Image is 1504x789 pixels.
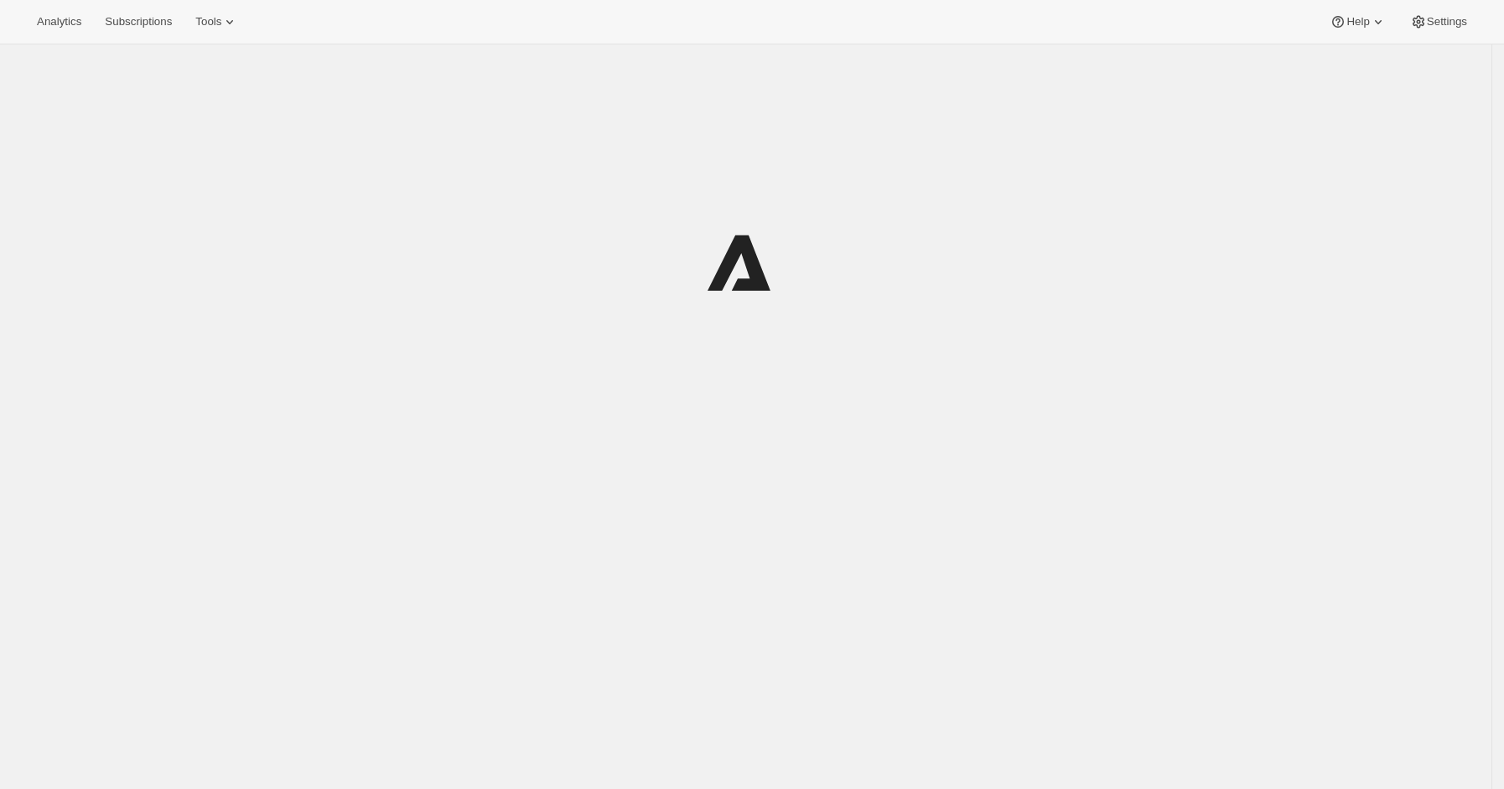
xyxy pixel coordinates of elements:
span: Settings [1427,15,1467,29]
button: Settings [1400,10,1477,34]
button: Help [1320,10,1396,34]
span: Tools [195,15,221,29]
button: Subscriptions [95,10,182,34]
span: Subscriptions [105,15,172,29]
span: Analytics [37,15,81,29]
span: Help [1346,15,1369,29]
button: Analytics [27,10,91,34]
button: Tools [185,10,248,34]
